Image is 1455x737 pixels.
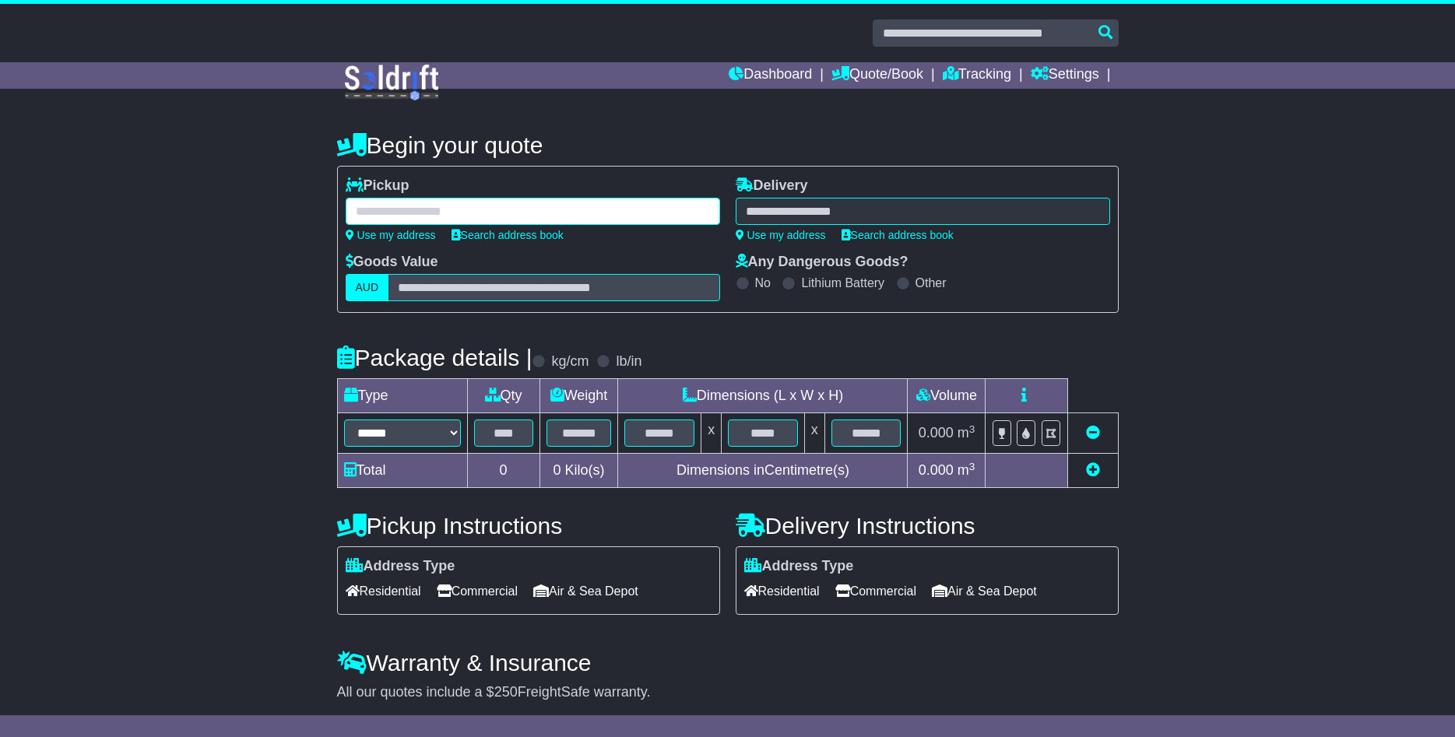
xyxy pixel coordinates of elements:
span: m [958,425,975,440]
a: Add new item [1086,462,1100,478]
span: Commercial [835,579,916,603]
h4: Package details | [337,345,532,370]
h4: Delivery Instructions [736,513,1119,539]
td: Volume [908,379,986,413]
span: 0 [553,462,561,478]
label: AUD [346,274,389,301]
label: Address Type [744,558,854,575]
a: Search address book [452,229,564,241]
td: Dimensions (L x W x H) [618,379,908,413]
span: 0.000 [919,425,954,440]
span: Residential [346,579,421,603]
sup: 3 [969,423,975,435]
div: All our quotes include a $ FreightSafe warranty. [337,684,1119,701]
a: Search address book [842,229,954,241]
label: Other [916,275,947,290]
a: Tracking [943,62,1011,89]
label: Delivery [736,177,808,195]
a: Dashboard [729,62,812,89]
h4: Begin your quote [337,132,1119,158]
h4: Pickup Instructions [337,513,720,539]
label: kg/cm [551,353,589,370]
td: x [804,413,824,454]
label: lb/in [616,353,641,370]
td: Qty [467,379,539,413]
a: Remove this item [1086,425,1100,440]
label: Lithium Battery [801,275,884,290]
h4: Warranty & Insurance [337,650,1119,676]
span: 250 [494,684,518,700]
a: Use my address [736,229,826,241]
span: Residential [744,579,820,603]
label: Pickup [346,177,409,195]
a: Use my address [346,229,436,241]
span: Air & Sea Depot [533,579,638,603]
span: 0.000 [919,462,954,478]
label: Address Type [346,558,455,575]
td: Type [337,379,467,413]
td: Weight [539,379,618,413]
a: Quote/Book [831,62,923,89]
label: Goods Value [346,254,438,271]
label: Any Dangerous Goods? [736,254,908,271]
span: m [958,462,975,478]
td: x [701,413,722,454]
td: 0 [467,454,539,488]
td: Total [337,454,467,488]
span: Commercial [437,579,518,603]
a: Settings [1031,62,1099,89]
sup: 3 [969,461,975,472]
td: Kilo(s) [539,454,618,488]
td: Dimensions in Centimetre(s) [618,454,908,488]
label: No [755,275,771,290]
span: Air & Sea Depot [932,579,1037,603]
